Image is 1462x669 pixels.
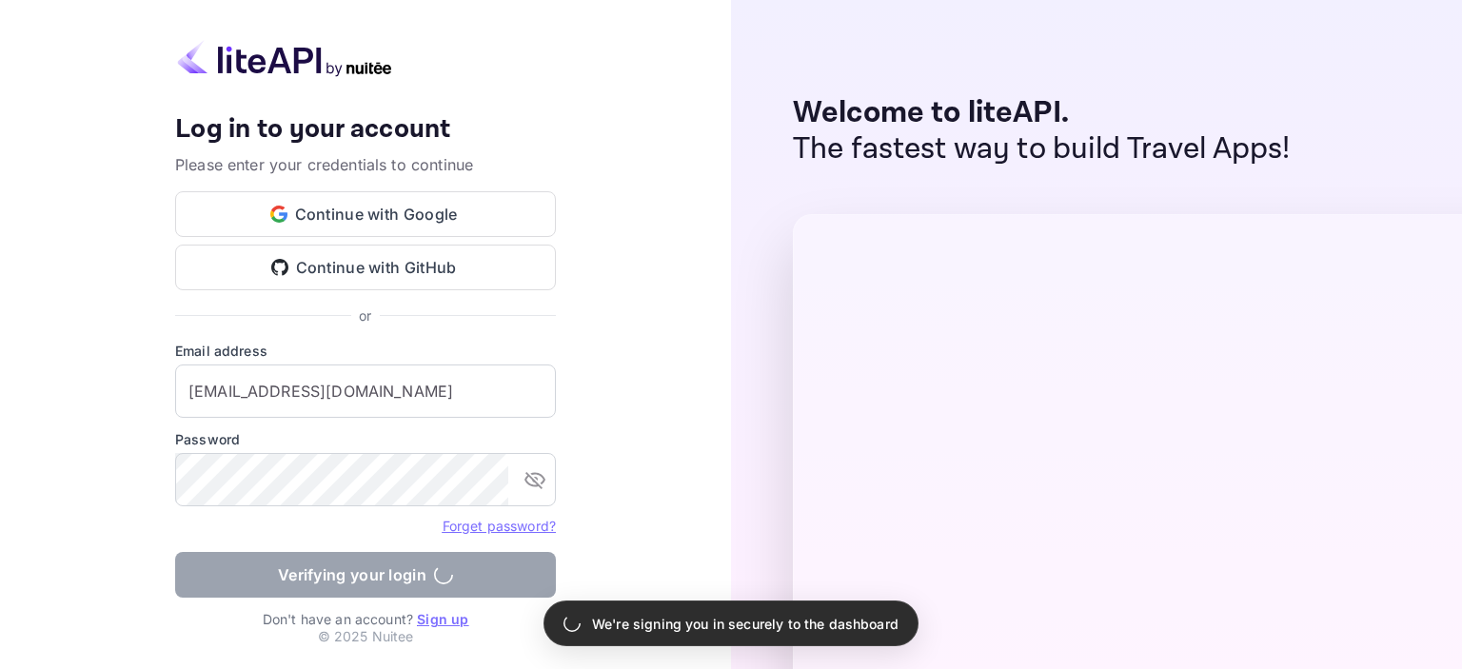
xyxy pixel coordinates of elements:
input: Enter your email address [175,364,556,418]
h4: Log in to your account [175,113,556,147]
label: Password [175,429,556,449]
a: Forget password? [443,518,556,534]
a: Sign up [417,611,468,627]
p: The fastest way to build Travel Apps! [793,131,1291,167]
p: © 2025 Nuitee [318,626,414,646]
p: or [359,305,371,325]
button: Continue with GitHub [175,245,556,290]
p: Don't have an account? [175,609,556,629]
img: liteapi [175,40,394,77]
button: Continue with Google [175,191,556,237]
a: Forget password? [443,516,556,535]
p: Welcome to liteAPI. [793,95,1291,131]
p: We're signing you in securely to the dashboard [592,614,899,634]
label: Email address [175,341,556,361]
p: Please enter your credentials to continue [175,153,556,176]
button: toggle password visibility [516,461,554,499]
